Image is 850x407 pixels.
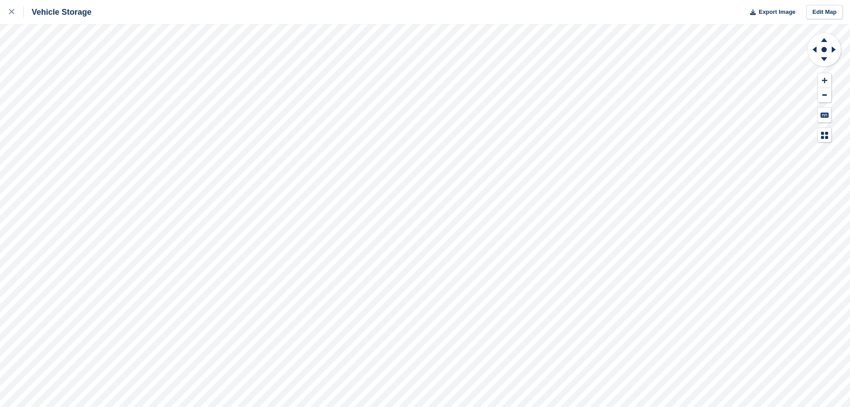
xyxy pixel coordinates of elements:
button: Zoom Out [818,88,831,103]
span: Export Image [759,8,795,17]
div: Vehicle Storage [24,7,91,17]
button: Export Image [745,5,796,20]
a: Edit Map [806,5,843,20]
button: Keyboard Shortcuts [818,108,831,122]
button: Zoom In [818,73,831,88]
button: Map Legend [818,128,831,143]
